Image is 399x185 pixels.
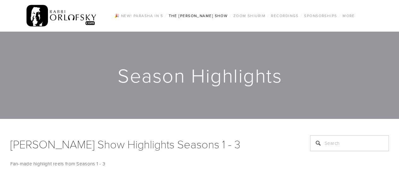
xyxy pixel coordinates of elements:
p: Fan-made highlight reels from Seasons 1 - 3 [10,160,294,168]
a: The [PERSON_NAME] Show [167,12,230,20]
span: / [339,13,341,18]
a: Recordings [269,12,300,20]
a: 🎉 NEW! Parasha in 5 [113,12,165,20]
h1: [PERSON_NAME] Show Highlights Seasons 1 - 3 [10,135,294,152]
span: / [230,13,231,18]
h1: Season Highlights [10,65,390,85]
a: Sponsorships [302,12,339,20]
span: / [301,13,302,18]
input: Search [310,135,389,151]
a: More [341,12,357,20]
img: RabbiOrlofsky.com [26,3,97,28]
a: Zoom Shiurim [232,12,267,20]
span: / [267,13,269,18]
span: / [165,13,167,18]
